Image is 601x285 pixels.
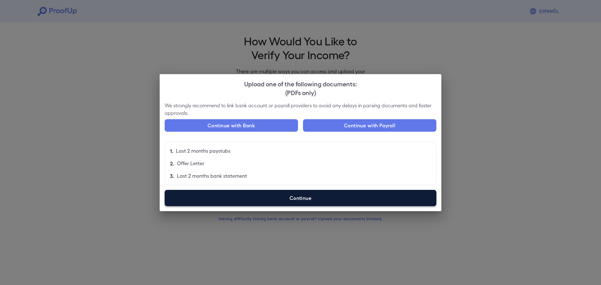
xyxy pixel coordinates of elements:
h2: Upload one of the following documents: [160,74,441,102]
label: Continue [165,190,436,206]
p: Last 2 months paystubs [176,147,230,155]
p: 1. [170,147,173,155]
button: Continue with Bank [165,119,298,132]
p: 3. [170,172,174,180]
div: (PDFs only) [165,88,436,97]
p: Offer Letter [177,160,204,167]
p: 2. [170,160,174,167]
p: We strongly recommend to link bank account or payroll providers to avoid any delays in parsing do... [165,102,436,117]
button: Continue with Payroll [303,119,436,132]
p: Last 2 months bank statement [177,172,247,180]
